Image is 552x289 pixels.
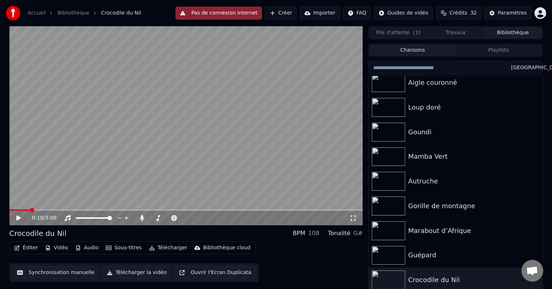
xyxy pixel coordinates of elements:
button: Éditer [11,243,41,253]
div: Marabout d’Afrique [408,226,539,236]
button: FAQ [343,7,371,20]
a: Accueil [28,9,46,17]
div: Loup doré [408,102,539,112]
button: Bibliothèque [484,28,542,38]
span: 32 [470,9,477,17]
div: Goundi [408,127,539,137]
span: 0:10 [32,214,43,222]
img: youka [6,6,20,20]
div: BPM [293,229,305,238]
button: Créer [265,7,297,20]
button: Guides de vidéo [374,7,433,20]
div: 108 [308,229,319,238]
button: Paramètres [484,7,532,20]
div: Crocodile du Nil [9,228,67,238]
div: Tonalité [328,229,351,238]
nav: breadcrumb [28,9,141,17]
div: Ouvrir le chat [521,260,543,282]
button: Ouvrir l'Ecran Duplicata [174,266,256,279]
div: Bibliothèque cloud [203,244,250,252]
button: Crédits32 [436,7,482,20]
div: Aigle couronné [408,78,539,88]
span: Crocodile du Nil [101,9,141,17]
div: Crocodile du Nil [408,275,539,285]
span: 3:00 [45,214,56,222]
div: Guépard [408,250,539,260]
button: Audio [72,243,101,253]
button: Importer [300,7,340,20]
div: Mamba Vert [408,151,539,162]
button: Vidéo [42,243,71,253]
button: Télécharger la vidéo [102,266,172,279]
div: / [32,214,49,222]
span: Crédits [450,9,467,17]
div: Autruche [408,176,539,186]
a: Bibliothèque [57,9,89,17]
div: Paramètres [498,9,527,17]
div: Gorille de montagne [408,201,539,211]
button: Chansons [370,45,456,56]
button: File d'attente [370,28,427,38]
div: G# [354,229,363,238]
button: Synchronisation manuelle [12,266,100,279]
button: Télécharger [146,243,190,253]
button: Pas de connexion Internet [176,7,262,20]
button: Sous-titres [103,243,145,253]
button: Playlists [456,45,542,56]
span: ( 1 ) [413,29,420,36]
button: Travaux [427,28,484,38]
